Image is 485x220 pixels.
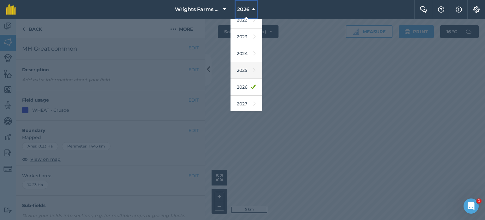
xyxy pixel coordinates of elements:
img: svg+xml;base64,PHN2ZyB4bWxucz0iaHR0cDovL3d3dy53My5vcmcvMjAwMC9zdmciIHdpZHRoPSIxNyIgaGVpZ2h0PSIxNy... [456,6,462,13]
iframe: Intercom live chat [464,198,479,214]
span: 1 [476,198,482,204]
a: 2026 [231,79,262,96]
img: Two speech bubbles overlapping with the left bubble in the forefront [420,6,427,13]
span: 2026 [237,6,249,13]
a: 2024 [231,45,262,62]
img: fieldmargin Logo [6,4,16,15]
img: A question mark icon [437,6,445,13]
img: A cog icon [473,6,480,13]
a: 2023 [231,28,262,45]
span: Wrights Farms Contracting [175,6,220,13]
a: 2025 [231,62,262,79]
a: 2027 [231,96,262,112]
a: 2022 [231,12,262,28]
